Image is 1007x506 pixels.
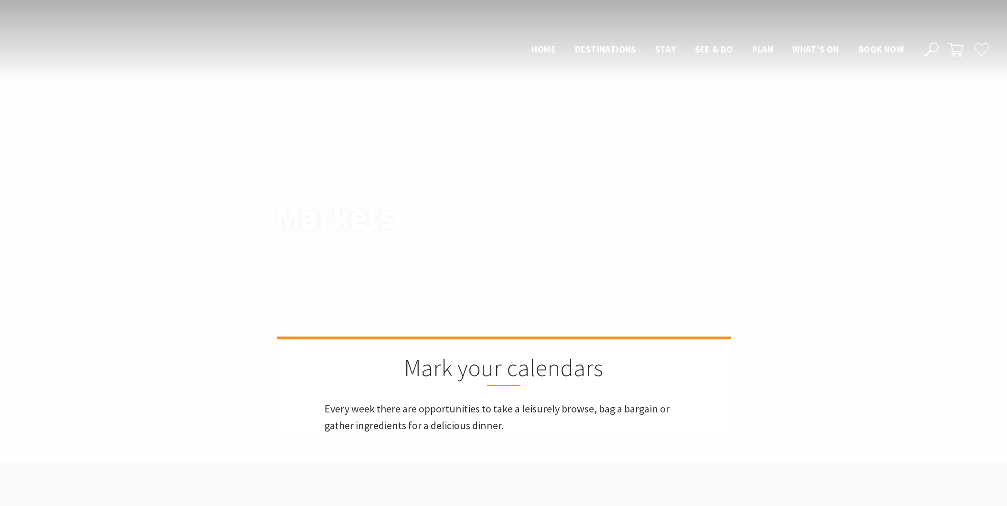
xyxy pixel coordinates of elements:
span: Destinations [575,43,636,55]
li: Markets [353,181,385,193]
span: See & Do [695,43,733,55]
p: Every week there are opportunities to take a leisurely browse, bag a bargain or gather ingredient... [325,401,683,434]
a: Home [276,182,296,192]
a: What’s On [304,182,343,192]
h2: Mark your calendars [325,354,683,386]
span: Stay [655,43,676,55]
span: Plan [752,43,774,55]
h1: Markets [276,198,546,235]
span: What’s On [792,43,839,55]
span: Book now [858,43,904,55]
span: Home [531,43,556,55]
nav: Main Menu [522,42,913,58]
